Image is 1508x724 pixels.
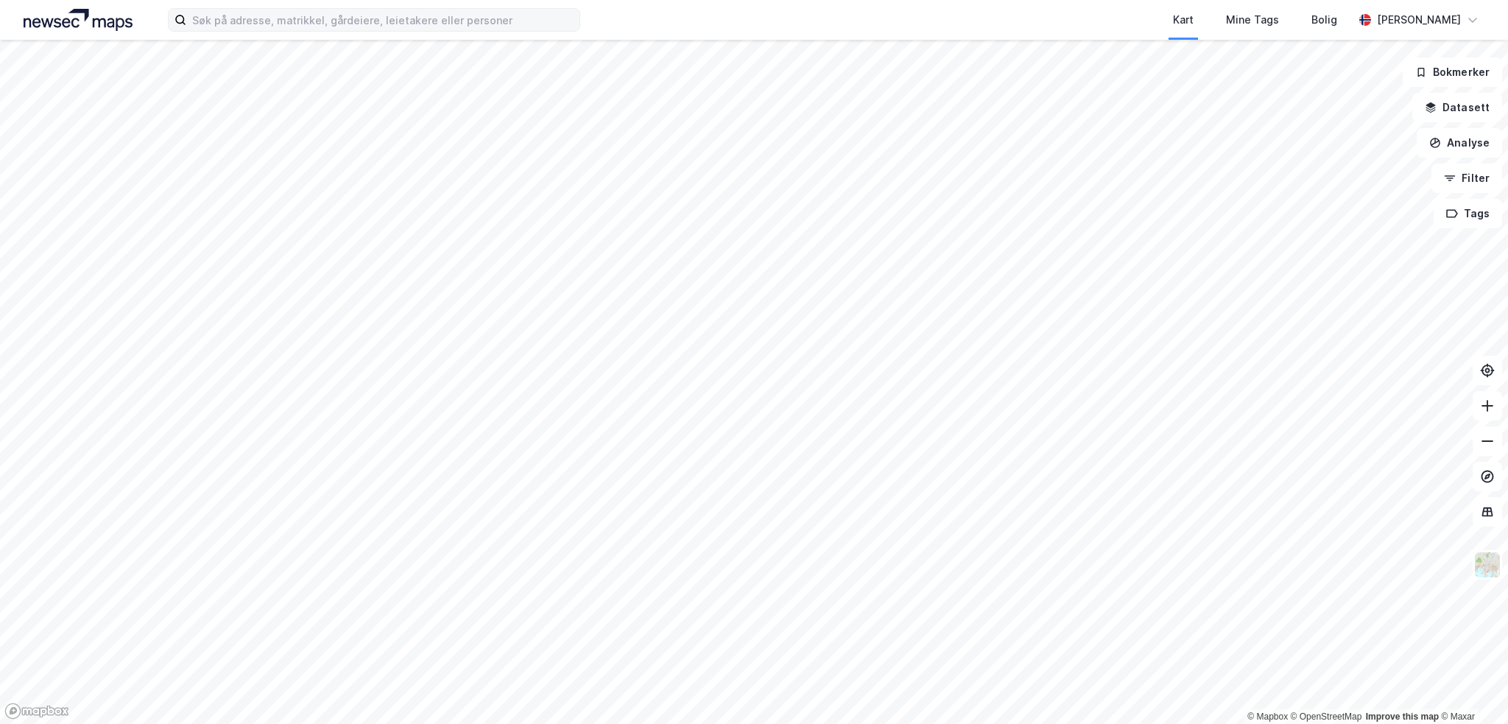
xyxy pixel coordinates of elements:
input: Søk på adresse, matrikkel, gårdeiere, leietakere eller personer [186,9,579,31]
iframe: Chat Widget [1434,653,1508,724]
div: Mine Tags [1226,11,1279,29]
button: Analyse [1417,128,1502,158]
button: Filter [1431,164,1502,193]
a: OpenStreetMap [1291,711,1362,722]
a: Mapbox homepage [4,703,69,720]
div: [PERSON_NAME] [1377,11,1461,29]
img: Z [1473,551,1501,579]
button: Bokmerker [1403,57,1502,87]
a: Improve this map [1366,711,1439,722]
div: Kontrollprogram for chat [1434,653,1508,724]
a: Mapbox [1247,711,1288,722]
div: Bolig [1311,11,1337,29]
div: Kart [1173,11,1194,29]
img: logo.a4113a55bc3d86da70a041830d287a7e.svg [24,9,133,31]
button: Datasett [1412,93,1502,122]
button: Tags [1434,199,1502,228]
